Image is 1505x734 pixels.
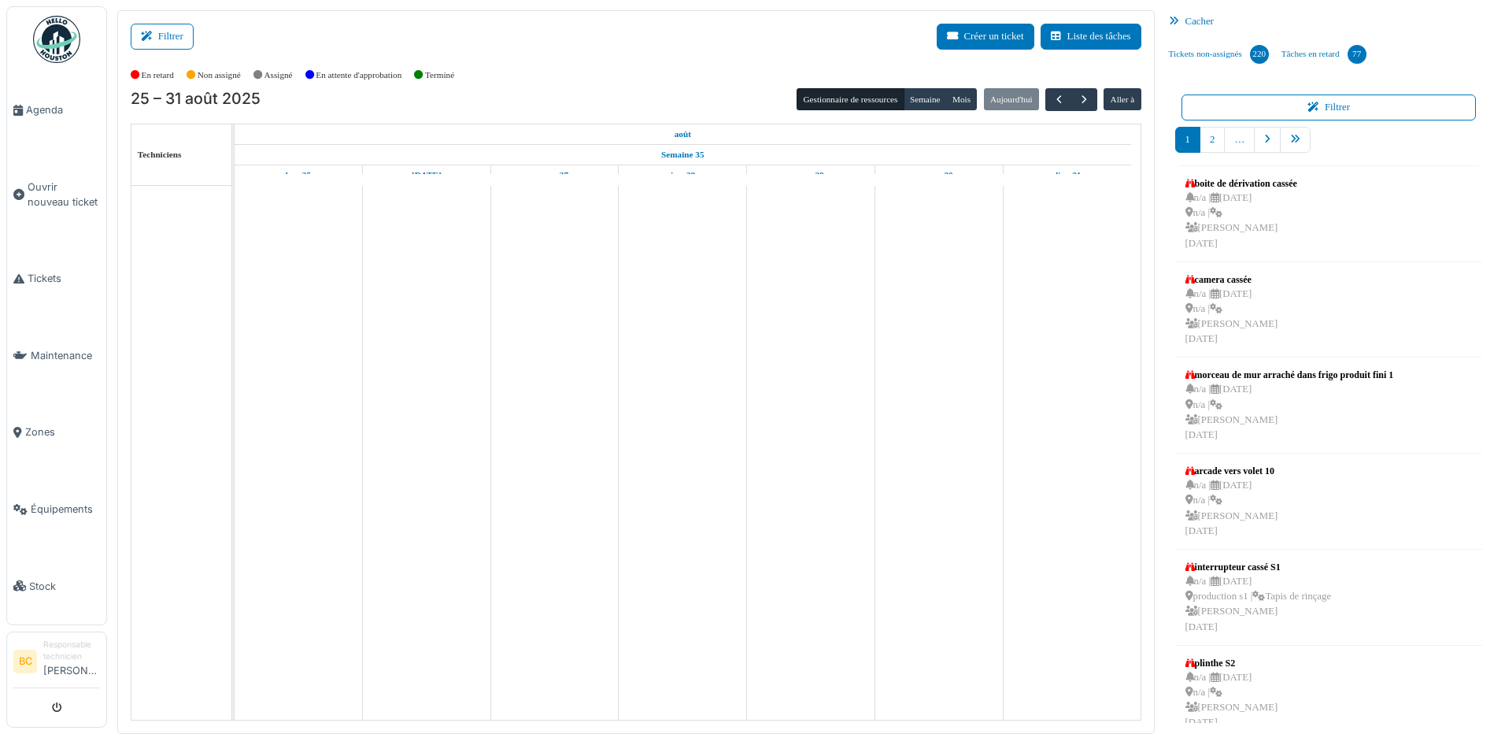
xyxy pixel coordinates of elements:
[1185,670,1278,731] div: n/a | [DATE] n/a | [PERSON_NAME] [DATE]
[1185,656,1278,670] div: plinthe S2
[1181,172,1301,255] a: boite de dérivation cassée n/a |[DATE] n/a | [PERSON_NAME][DATE]
[25,424,100,439] span: Zones
[921,165,957,185] a: 30 août 2025
[31,502,100,517] span: Équipements
[1175,127,1483,165] nav: pager
[797,88,904,110] button: Gestionnaire de ressources
[31,348,100,363] span: Maintenance
[1181,460,1282,543] a: arcade vers volet 10 n/a |[DATE] n/a | [PERSON_NAME][DATE]
[1181,364,1398,447] a: morceau de mur arraché dans frigo produit fini 1 n/a |[DATE] n/a | [PERSON_NAME][DATE]
[28,271,100,286] span: Tickets
[7,149,106,241] a: Ouvrir nouveau ticket
[1104,88,1141,110] button: Aller à
[131,90,261,109] h2: 25 – 31 août 2025
[1185,287,1278,347] div: n/a | [DATE] n/a | [PERSON_NAME] [DATE]
[1185,272,1278,287] div: camera cassée
[1163,33,1275,76] a: Tickets non-assignés
[904,88,947,110] button: Semaine
[198,69,241,82] label: Non assigné
[1185,368,1394,382] div: morceau de mur arraché dans frigo produit fini 1
[1185,478,1278,539] div: n/a | [DATE] n/a | [PERSON_NAME] [DATE]
[1045,88,1071,111] button: Précédent
[142,69,174,82] label: En retard
[13,639,100,688] a: BC Responsable technicien[PERSON_NAME]
[316,69,401,82] label: En attente d'approbation
[1224,127,1255,153] a: …
[33,16,80,63] img: Badge_color-CXgf-gQk.svg
[1041,24,1141,50] button: Liste des tâches
[666,165,699,185] a: 28 août 2025
[408,165,446,185] a: 26 août 2025
[13,650,37,673] li: BC
[425,69,454,82] label: Terminé
[937,24,1034,50] button: Créer un ticket
[1275,33,1373,76] a: Tâches en retard
[7,317,106,395] a: Maintenance
[793,165,828,185] a: 29 août 2025
[28,180,100,209] span: Ouvrir nouveau ticket
[1200,127,1225,153] a: 2
[29,579,100,594] span: Stock
[1348,45,1366,64] div: 77
[7,547,106,625] a: Stock
[7,240,106,317] a: Tickets
[1250,45,1269,64] div: 220
[1049,165,1085,185] a: 31 août 2025
[537,165,572,185] a: 27 août 2025
[1181,556,1335,639] a: interrupteur cassé S1 n/a |[DATE] production s1 |Tapis de rinçage [PERSON_NAME][DATE]
[1175,127,1200,153] a: 1
[7,72,106,149] a: Agenda
[657,145,708,165] a: Semaine 35
[43,639,100,684] li: [PERSON_NAME]
[1181,269,1282,351] a: camera cassée n/a |[DATE] n/a | [PERSON_NAME][DATE]
[1163,10,1496,33] div: Cacher
[1185,560,1331,574] div: interrupteur cassé S1
[1185,176,1297,191] div: boite de dérivation cassée
[1185,382,1394,443] div: n/a | [DATE] n/a | [PERSON_NAME] [DATE]
[671,124,695,144] a: 25 août 2025
[946,88,978,110] button: Mois
[43,639,100,663] div: Responsable technicien
[984,88,1039,110] button: Aujourd'hui
[1185,574,1331,635] div: n/a | [DATE] production s1 | Tapis de rinçage [PERSON_NAME] [DATE]
[264,69,293,82] label: Assigné
[1185,191,1297,251] div: n/a | [DATE] n/a | [PERSON_NAME] [DATE]
[7,471,106,548] a: Équipements
[1181,95,1477,120] button: Filtrer
[1071,88,1097,111] button: Suivant
[26,102,100,117] span: Agenda
[282,165,315,185] a: 25 août 2025
[7,394,106,471] a: Zones
[1185,464,1278,478] div: arcade vers volet 10
[138,150,182,159] span: Techniciens
[131,24,194,50] button: Filtrer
